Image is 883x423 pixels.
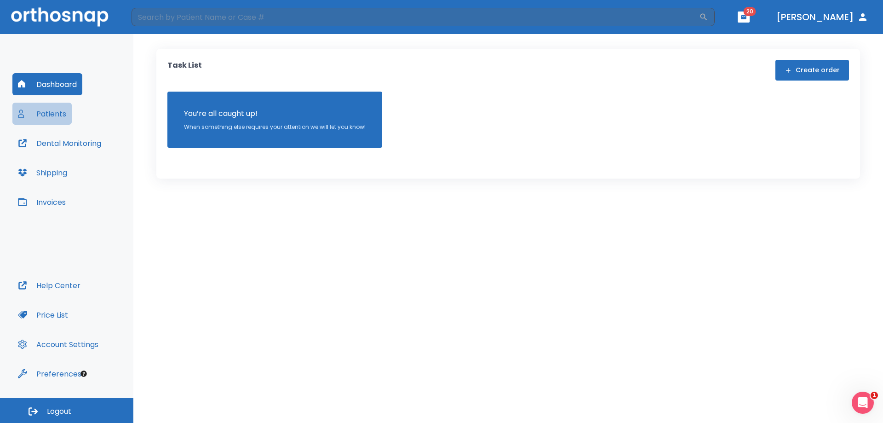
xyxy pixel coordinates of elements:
[47,406,71,417] span: Logout
[12,191,71,213] button: Invoices
[132,8,699,26] input: Search by Patient Name or Case #
[744,7,756,16] span: 20
[12,333,104,355] button: Account Settings
[12,103,72,125] button: Patients
[167,60,202,81] p: Task List
[80,370,88,378] div: Tooltip anchor
[12,274,86,296] button: Help Center
[184,108,366,119] p: You’re all caught up!
[12,304,74,326] button: Price List
[775,60,849,81] button: Create order
[184,123,366,131] p: When something else requires your attention we will let you know!
[871,392,878,399] span: 1
[852,392,874,414] iframe: Intercom live chat
[12,363,87,385] button: Preferences
[11,7,109,26] img: Orthosnap
[12,73,82,95] button: Dashboard
[12,132,107,154] button: Dental Monitoring
[773,9,872,25] button: [PERSON_NAME]
[12,162,73,184] button: Shipping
